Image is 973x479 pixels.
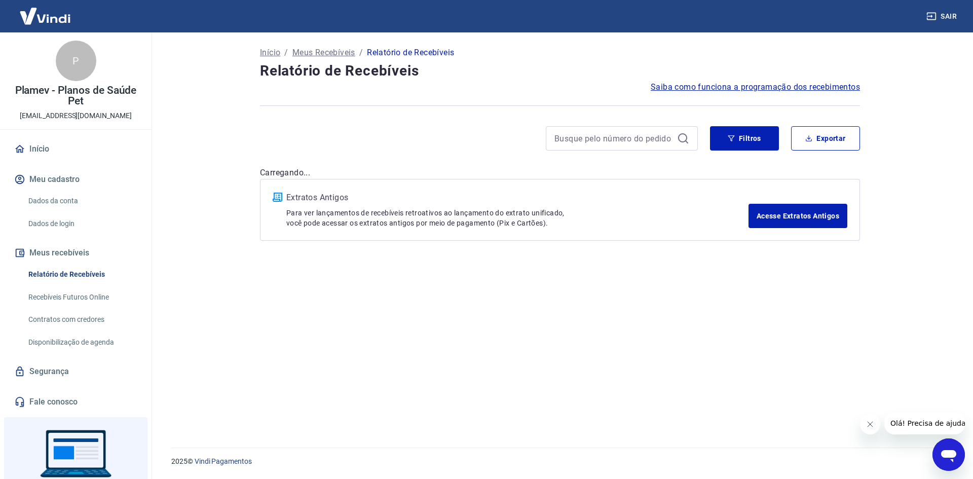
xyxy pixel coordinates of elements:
a: Início [260,47,280,59]
p: [EMAIL_ADDRESS][DOMAIN_NAME] [20,110,132,121]
p: / [359,47,363,59]
button: Exportar [791,126,860,151]
a: Início [12,138,139,160]
a: Dados de login [24,213,139,234]
p: Para ver lançamentos de recebíveis retroativos ao lançamento do extrato unificado, você pode aces... [286,208,749,228]
p: Carregando... [260,167,860,179]
span: Olá! Precisa de ajuda? [6,7,85,15]
p: / [284,47,288,59]
a: Disponibilização de agenda [24,332,139,353]
a: Meus Recebíveis [292,47,355,59]
div: P [56,41,96,81]
p: Relatório de Recebíveis [367,47,454,59]
a: Acesse Extratos Antigos [749,204,847,228]
p: Extratos Antigos [286,192,749,204]
a: Vindi Pagamentos [195,457,252,465]
input: Busque pelo número do pedido [554,131,673,146]
iframe: Mensagem da empresa [884,412,965,434]
a: Saiba como funciona a programação dos recebimentos [651,81,860,93]
h4: Relatório de Recebíveis [260,61,860,81]
img: ícone [273,193,282,202]
iframe: Fechar mensagem [860,414,880,434]
a: Contratos com credores [24,309,139,330]
button: Meus recebíveis [12,242,139,264]
p: Plamev - Planos de Saúde Pet [8,85,143,106]
button: Sair [924,7,961,26]
button: Meu cadastro [12,168,139,191]
button: Filtros [710,126,779,151]
a: Fale conosco [12,391,139,413]
a: Recebíveis Futuros Online [24,287,139,308]
img: Vindi [12,1,78,31]
p: 2025 © [171,456,949,467]
a: Dados da conta [24,191,139,211]
a: Relatório de Recebíveis [24,264,139,285]
iframe: Botão para abrir a janela de mensagens [932,438,965,471]
a: Segurança [12,360,139,383]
